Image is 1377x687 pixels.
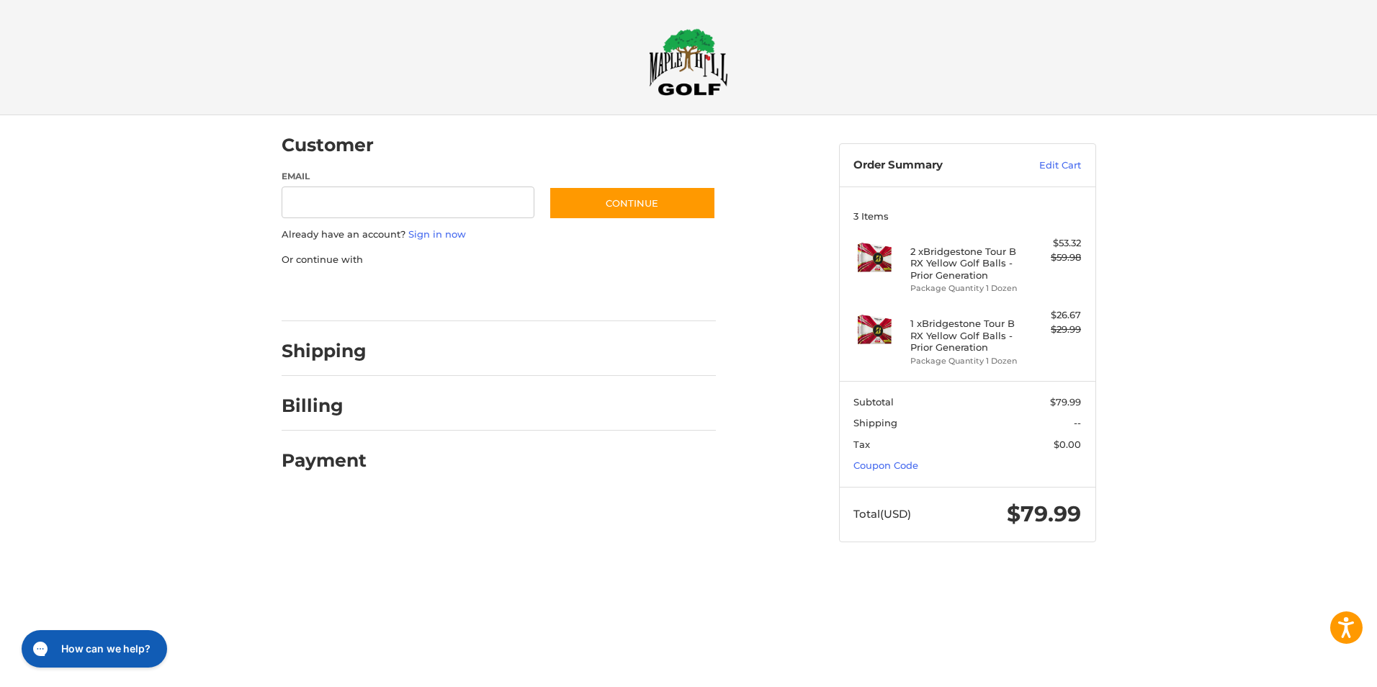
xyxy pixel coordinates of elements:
label: Email [282,170,535,183]
span: Subtotal [853,396,894,408]
li: Package Quantity 1 Dozen [910,355,1021,367]
p: Already have an account? [282,228,716,242]
h4: 2 x Bridgestone Tour B RX Yellow Golf Balls - Prior Generation [910,246,1021,281]
h2: Shipping [282,340,367,362]
span: $0.00 [1054,439,1081,450]
button: Continue [549,187,716,220]
span: Total (USD) [853,507,911,521]
h2: Payment [282,449,367,472]
span: Shipping [853,417,897,428]
span: -- [1074,417,1081,428]
iframe: PayPal-paylater [399,281,507,307]
li: Package Quantity 1 Dozen [910,282,1021,295]
iframe: PayPal-paypal [277,281,385,307]
a: Sign in now [408,228,466,240]
div: $29.99 [1024,323,1081,337]
span: $79.99 [1007,500,1081,527]
p: Or continue with [282,253,716,267]
div: $26.67 [1024,308,1081,323]
h2: Billing [282,395,366,417]
img: Maple Hill Golf [649,28,728,96]
div: $53.32 [1024,236,1081,251]
h3: Order Summary [853,158,1008,173]
a: Coupon Code [853,459,918,471]
h3: 3 Items [853,210,1081,222]
span: $79.99 [1050,396,1081,408]
iframe: Gorgias live chat messenger [14,625,171,673]
a: Edit Cart [1008,158,1081,173]
h2: Customer [282,134,374,156]
iframe: PayPal-venmo [521,281,629,307]
div: $59.98 [1024,251,1081,265]
span: Tax [853,439,870,450]
h4: 1 x Bridgestone Tour B RX Yellow Golf Balls - Prior Generation [910,318,1021,353]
